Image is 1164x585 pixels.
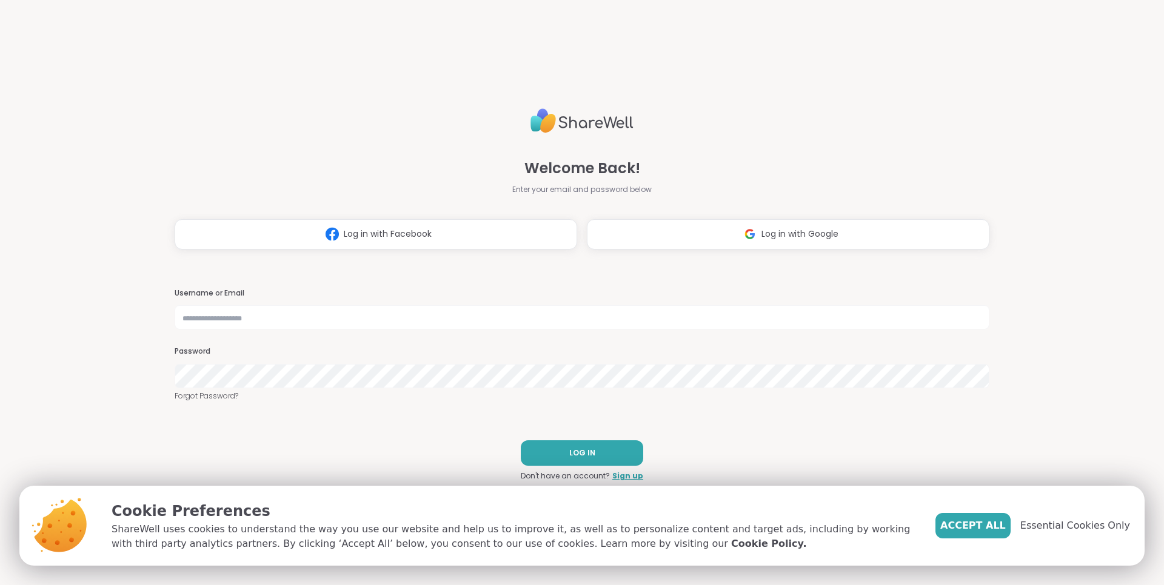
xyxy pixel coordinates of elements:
[612,471,643,481] a: Sign up
[175,219,577,250] button: Log in with Facebook
[344,228,432,240] span: Log in with Facebook
[940,518,1006,533] span: Accept All
[587,219,989,250] button: Log in with Google
[761,228,838,240] span: Log in with Google
[521,471,610,481] span: Don't have an account?
[175,391,989,402] a: Forgot Password?
[569,448,595,458] span: LOG IN
[738,223,761,245] img: ShareWell Logomark
[321,223,344,245] img: ShareWell Logomark
[112,500,916,522] p: Cookie Preferences
[1020,518,1130,533] span: Essential Cookies Only
[175,288,989,299] h3: Username or Email
[524,157,640,179] span: Welcome Back!
[512,184,652,195] span: Enter your email and password below
[112,522,916,551] p: ShareWell uses cookies to understand the way you use our website and help us to improve it, as we...
[731,537,806,551] a: Cookie Policy.
[175,346,989,357] h3: Password
[530,104,634,138] img: ShareWell Logo
[935,513,1011,538] button: Accept All
[521,440,643,466] button: LOG IN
